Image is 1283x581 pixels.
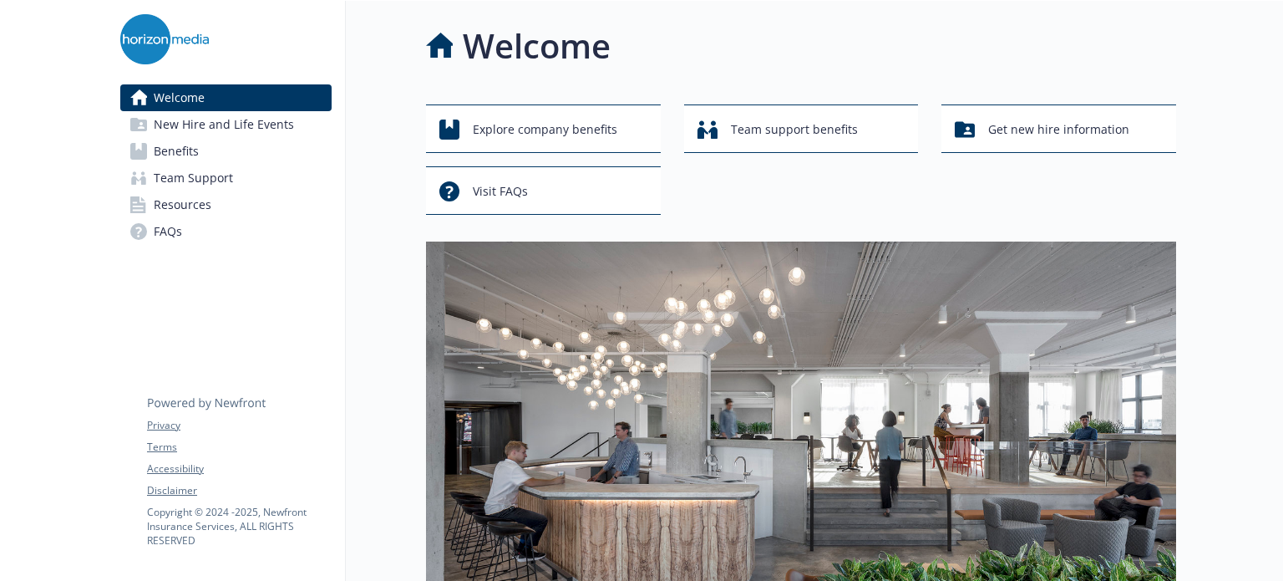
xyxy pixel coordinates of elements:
button: Get new hire information [941,104,1176,153]
a: Accessibility [147,461,331,477]
span: Benefits [154,138,199,165]
button: Explore company benefits [426,104,661,153]
a: Disclaimer [147,483,331,498]
button: Visit FAQs [426,166,661,215]
span: Resources [154,191,211,218]
span: Team support benefits [731,114,858,145]
a: Resources [120,191,332,218]
p: Copyright © 2024 - 2025 , Newfront Insurance Services, ALL RIGHTS RESERVED [147,505,331,548]
h1: Welcome [463,21,611,71]
span: Get new hire information [988,114,1129,145]
a: Benefits [120,138,332,165]
a: New Hire and Life Events [120,111,332,138]
a: Team Support [120,165,332,191]
a: Privacy [147,418,331,433]
a: FAQs [120,218,332,245]
button: Team support benefits [684,104,919,153]
span: Welcome [154,84,205,111]
a: Welcome [120,84,332,111]
a: Terms [147,440,331,455]
span: FAQs [154,218,182,245]
span: New Hire and Life Events [154,111,294,138]
span: Team Support [154,165,233,191]
span: Explore company benefits [473,114,617,145]
span: Visit FAQs [473,176,528,207]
